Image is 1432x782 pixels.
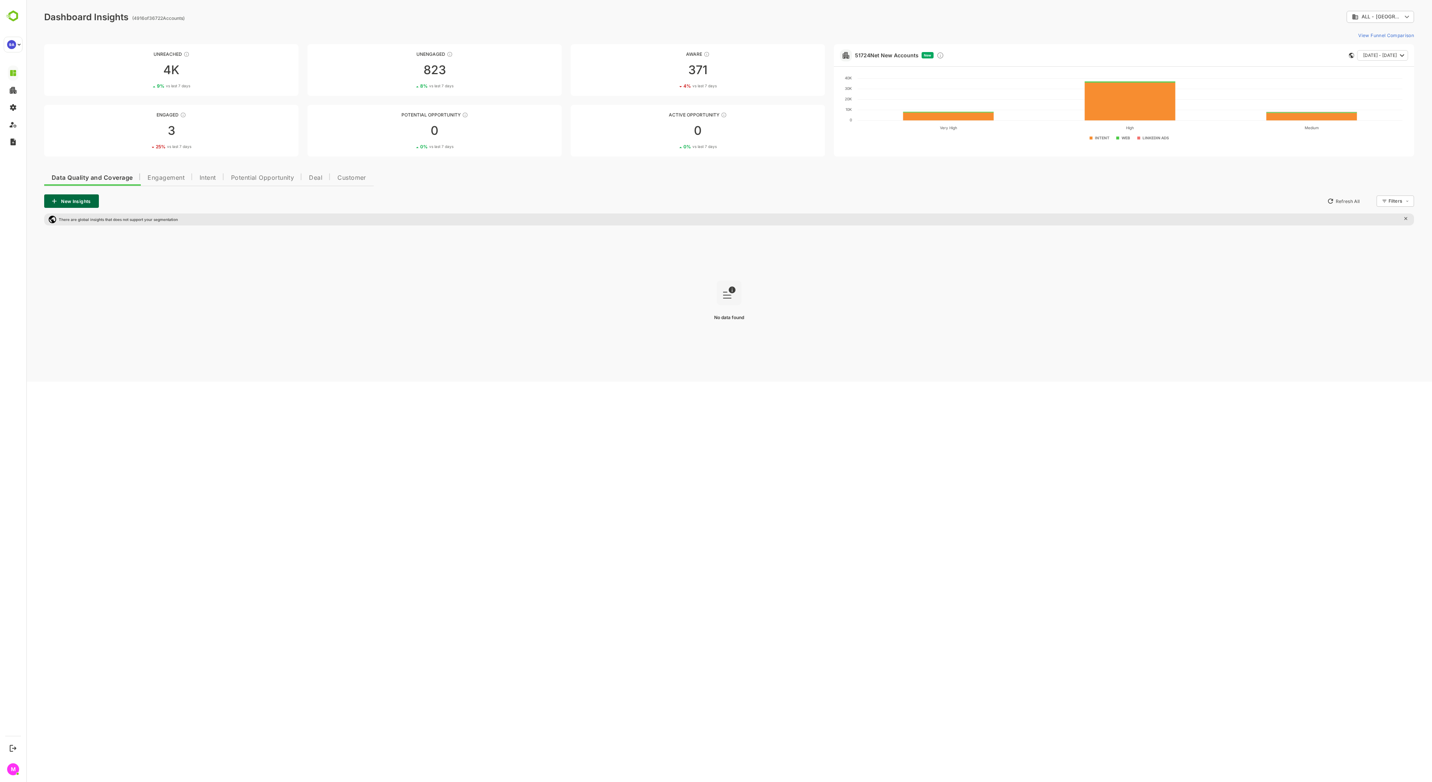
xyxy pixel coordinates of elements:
div: Discover new ICP-fit accounts showing engagement — via intent surges, anonymous website visits, L... [910,52,918,59]
span: vs last 7 days [141,144,165,149]
div: These accounts have just entered the buying cycle and need further nurturing [677,51,683,57]
span: ALL - [GEOGRAPHIC_DATA] [1335,14,1376,19]
span: New [898,53,905,57]
ag: ( 4916 of 36722 Accounts) [106,15,158,21]
div: Active Opportunity [544,112,799,118]
div: 0 [544,125,799,137]
button: New Insights [18,194,73,208]
div: These accounts are warm, further nurturing would qualify them to MQAs [154,112,160,118]
div: 3 [18,125,272,137]
span: Engagement [121,175,158,181]
text: Medium [1278,125,1293,130]
div: Engaged [18,112,272,118]
a: Potential OpportunityThese accounts are MQAs and can be passed on to Inside Sales00%vs last 7 days [281,105,536,157]
span: Data Quality and Coverage [25,175,106,181]
span: Customer [311,175,340,181]
div: Filters [1362,194,1388,208]
text: 10K [819,107,826,112]
div: These accounts have not shown enough engagement and need nurturing [421,51,427,57]
div: Potential Opportunity [281,112,536,118]
text: 40K [819,76,826,80]
span: vs last 7 days [666,144,691,149]
text: 30K [819,86,826,91]
div: 9 % [131,83,164,89]
div: Filters [1362,198,1376,204]
div: 4 % [657,83,691,89]
text: Very High [914,125,931,130]
text: High [1100,125,1108,130]
div: These accounts have open opportunities which might be at any of the Sales Stages [695,112,701,118]
a: AwareThese accounts have just entered the buying cycle and need further nurturing3714%vs last 7 days [544,44,799,96]
span: vs last 7 days [666,83,691,89]
div: 25 % [130,144,165,149]
span: No data found [688,315,718,320]
button: Logout [8,743,18,753]
a: EngagedThese accounts are warm, further nurturing would qualify them to MQAs325%vs last 7 days [18,105,272,157]
text: 0 [823,118,826,122]
span: Intent [173,175,190,181]
span: vs last 7 days [403,83,427,89]
div: 0 [281,125,536,137]
button: Refresh All [1298,195,1337,207]
span: vs last 7 days [140,83,164,89]
div: 371 [544,64,799,76]
span: Potential Opportunity [205,175,268,181]
div: ALL - Belgium [1326,13,1376,20]
text: 20K [819,97,826,101]
span: [DATE] - [DATE] [1337,51,1371,60]
div: Unengaged [281,51,536,57]
a: Active OpportunityThese accounts have open opportunities which might be at any of the Sales Stage... [544,105,799,157]
div: 0 % [657,144,691,149]
div: 8 % [394,83,427,89]
div: M [7,763,19,775]
span: vs last 7 days [403,144,427,149]
div: 4K [18,64,272,76]
a: UnengagedThese accounts have not shown enough engagement and need nurturing8238%vs last 7 days [281,44,536,96]
div: 9A [7,40,16,49]
button: View Funnel Comparison [1329,29,1388,41]
div: ALL - [GEOGRAPHIC_DATA] [1320,10,1388,24]
p: There are global insights that does not support your segmentation [33,217,152,222]
div: Dashboard Insights [18,12,102,22]
div: 0 % [394,144,427,149]
div: Unreached [18,51,272,57]
span: Deal [283,175,296,181]
div: These accounts are MQAs and can be passed on to Inside Sales [436,112,442,118]
div: This card does not support filter and segments [1323,53,1328,58]
img: BambooboxLogoMark.f1c84d78b4c51b1a7b5f700c9845e183.svg [4,9,23,23]
div: These accounts have not been engaged with for a defined time period [157,51,163,57]
button: [DATE] - [DATE] [1331,50,1382,61]
div: Aware [544,51,799,57]
a: 51724Net New Accounts [829,52,892,58]
div: 823 [281,64,536,76]
a: UnreachedThese accounts have not been engaged with for a defined time period4K9%vs last 7 days [18,44,272,96]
